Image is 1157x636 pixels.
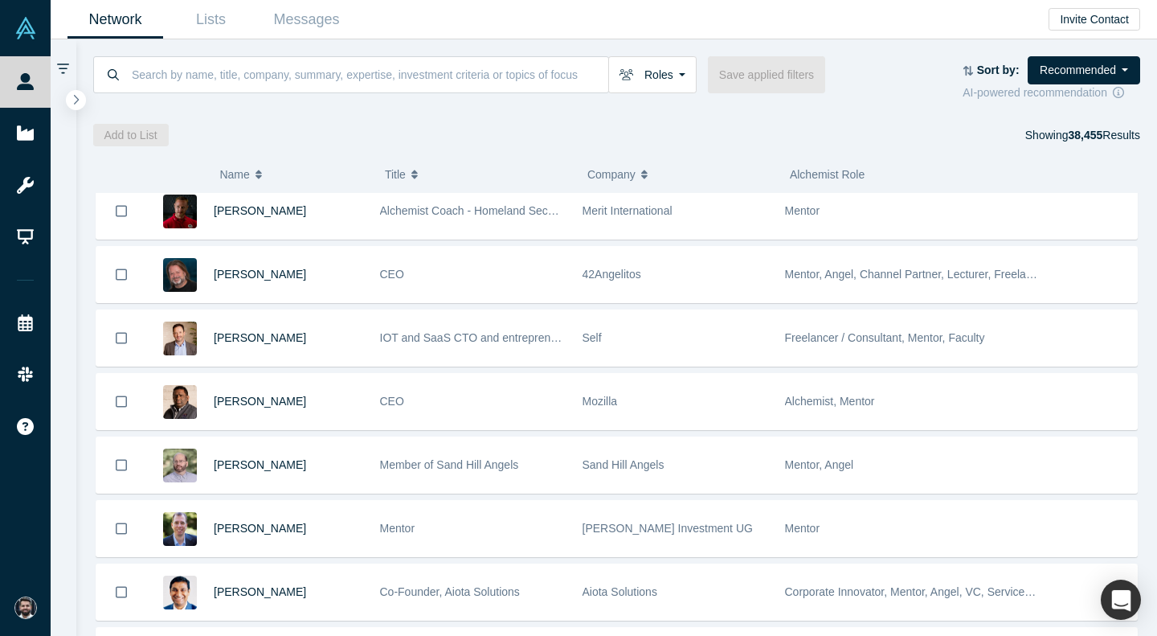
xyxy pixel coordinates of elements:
span: Mentor [785,522,820,535]
button: Save applied filters [708,56,825,93]
span: [PERSON_NAME] Investment UG [583,522,753,535]
img: Alchemist Vault Logo [14,17,37,39]
strong: 38,455 [1068,129,1102,142]
span: Name [219,158,249,191]
button: Add to List [93,124,169,146]
button: Bookmark [96,247,146,302]
a: [PERSON_NAME] [214,522,306,535]
span: Self [583,331,602,344]
a: [PERSON_NAME] [214,585,306,598]
img: Daniel Collins's Profile Image [163,322,197,355]
span: Alchemist, Mentor [785,395,875,408]
div: AI-powered recommendation [963,84,1140,101]
img: Markus Rex's Profile Image [163,512,197,546]
span: Merit International [583,204,673,217]
button: Name [219,158,368,191]
img: Chris H. Leeb's Profile Image [163,258,197,292]
span: Mentor [380,522,415,535]
span: CEO [380,268,404,281]
span: CEO [380,395,404,408]
img: Dave Strigler's Profile Image [163,449,197,482]
span: Member of Sand Hill Angels [380,458,519,471]
span: Freelancer / Consultant, Mentor, Faculty [785,331,985,344]
button: Roles [608,56,697,93]
button: Recommended [1028,56,1140,84]
a: [PERSON_NAME] [214,268,306,281]
a: [PERSON_NAME] [214,204,306,217]
button: Invite Contact [1049,8,1140,31]
img: RJ Mahadev's Profile Image [163,576,197,609]
span: Corporate Innovator, Mentor, Angel, VC, Service Provider [785,585,1070,598]
a: Lists [163,1,259,39]
button: Bookmark [96,437,146,493]
a: Messages [259,1,354,39]
button: Bookmark [96,310,146,366]
img: Rafi Wadan's Account [14,597,37,619]
span: Sand Hill Angels [583,458,664,471]
button: Bookmark [96,564,146,620]
button: Bookmark [96,501,146,556]
span: Mentor, Angel [785,458,854,471]
button: Title [385,158,570,191]
span: Results [1068,129,1140,142]
button: Company [587,158,773,191]
a: Network [67,1,163,39]
a: [PERSON_NAME] [214,331,306,344]
img: Austin Burson's Profile Image [163,195,197,228]
input: Search by name, title, company, summary, expertise, investment criteria or topics of focus [130,55,608,93]
span: Co-Founder, Aiota Solutions [380,585,520,598]
span: Company [587,158,636,191]
strong: Sort by: [977,64,1020,76]
a: [PERSON_NAME] [214,458,306,471]
span: Aiota Solutions [583,585,657,598]
span: Mentor [785,204,820,217]
span: Mozilla [583,395,618,408]
div: Showing [1025,124,1140,146]
span: IOT and SaaS CTO and entrepreneur [380,331,567,344]
img: John Joseph's Profile Image [163,385,197,419]
button: Bookmark [96,374,146,429]
span: Title [385,158,406,191]
span: 42Angelitos [583,268,641,281]
button: Bookmark [96,183,146,239]
span: Alchemist Role [790,168,865,181]
a: [PERSON_NAME] [214,395,306,408]
span: Alchemist Coach - Homeland Security and Defense [380,204,636,217]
